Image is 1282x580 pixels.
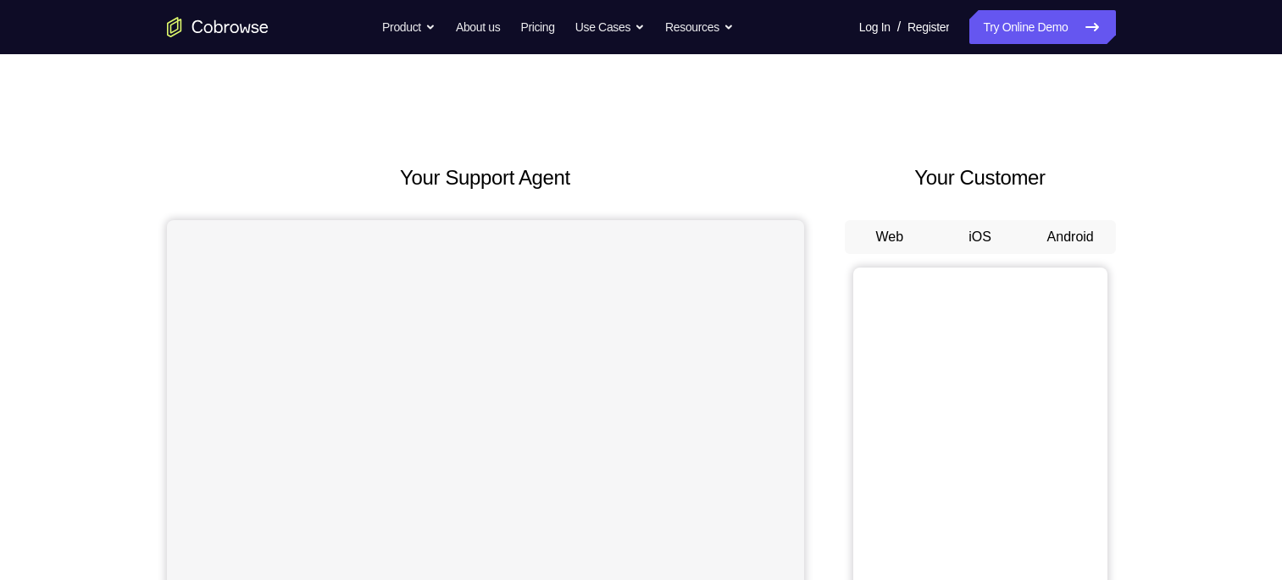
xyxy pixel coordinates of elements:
[969,10,1115,44] a: Try Online Demo
[897,17,901,37] span: /
[1025,220,1116,254] button: Android
[167,17,269,37] a: Go to the home page
[859,10,891,44] a: Log In
[665,10,734,44] button: Resources
[575,10,645,44] button: Use Cases
[845,163,1116,193] h2: Your Customer
[520,10,554,44] a: Pricing
[167,163,804,193] h2: Your Support Agent
[907,10,949,44] a: Register
[456,10,500,44] a: About us
[845,220,935,254] button: Web
[935,220,1025,254] button: iOS
[382,10,436,44] button: Product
